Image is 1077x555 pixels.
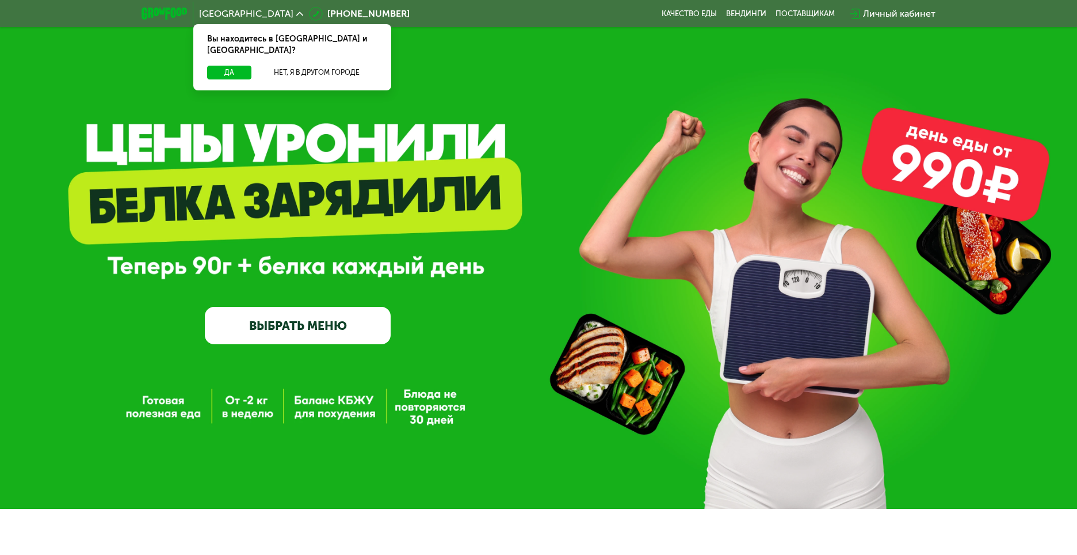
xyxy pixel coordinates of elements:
a: Качество еды [662,9,717,18]
div: Личный кабинет [863,7,935,21]
a: [PHONE_NUMBER] [309,7,410,21]
div: поставщикам [776,9,835,18]
span: [GEOGRAPHIC_DATA] [199,9,293,18]
a: Вендинги [726,9,766,18]
button: Нет, я в другом городе [256,66,377,79]
button: Да [207,66,251,79]
a: ВЫБРАТЬ МЕНЮ [205,307,391,344]
div: Вы находитесь в [GEOGRAPHIC_DATA] и [GEOGRAPHIC_DATA]? [193,24,391,66]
